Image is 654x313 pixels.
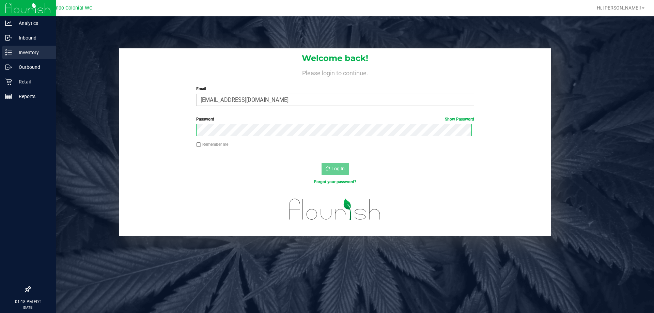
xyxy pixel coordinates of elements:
[281,192,389,227] img: flourish_logo.svg
[196,86,474,92] label: Email
[119,68,551,76] h4: Please login to continue.
[597,5,641,11] span: Hi, [PERSON_NAME]!
[12,78,53,86] p: Retail
[12,92,53,100] p: Reports
[314,179,356,184] a: Forgot your password?
[445,117,474,122] a: Show Password
[196,142,201,147] input: Remember me
[12,63,53,71] p: Outbound
[47,5,92,11] span: Orlando Colonial WC
[5,64,12,71] inline-svg: Outbound
[5,78,12,85] inline-svg: Retail
[196,141,228,147] label: Remember me
[119,54,551,63] h1: Welcome back!
[5,49,12,56] inline-svg: Inventory
[196,117,214,122] span: Password
[5,34,12,41] inline-svg: Inbound
[12,48,53,57] p: Inventory
[12,19,53,27] p: Analytics
[3,305,53,310] p: [DATE]
[322,163,349,175] button: Log In
[5,20,12,27] inline-svg: Analytics
[5,93,12,100] inline-svg: Reports
[331,166,345,171] span: Log In
[3,299,53,305] p: 01:18 PM EDT
[12,34,53,42] p: Inbound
